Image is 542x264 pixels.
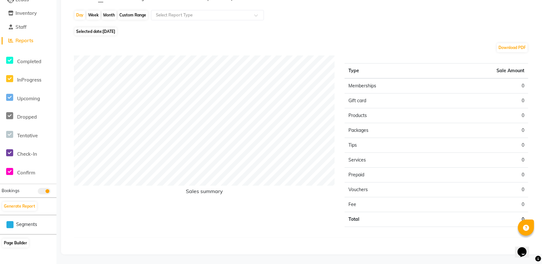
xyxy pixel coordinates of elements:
[345,138,437,153] td: Tips
[515,238,536,258] iframe: chat widget
[345,64,437,79] th: Type
[436,168,528,182] td: 0
[436,212,528,227] td: 0
[436,138,528,153] td: 0
[436,64,528,79] th: Sale Amount
[345,182,437,197] td: Vouchers
[345,93,437,108] td: Gift card
[436,123,528,138] td: 0
[17,58,41,64] span: Completed
[16,221,37,228] span: Segments
[2,24,55,31] a: Staff
[2,239,29,248] button: Page Builder
[436,153,528,168] td: 0
[2,188,19,193] span: Bookings
[75,11,85,20] div: Day
[436,197,528,212] td: 0
[436,108,528,123] td: 0
[103,29,115,34] span: [DATE]
[345,78,437,93] td: Memberships
[17,132,38,139] span: Tentative
[436,182,528,197] td: 0
[17,114,37,120] span: Dropped
[436,78,528,93] td: 0
[17,170,35,176] span: Confirm
[345,123,437,138] td: Packages
[345,168,437,182] td: Prepaid
[436,93,528,108] td: 0
[118,11,148,20] div: Custom Range
[15,37,33,44] span: Reports
[345,197,437,212] td: Fee
[15,10,37,16] span: Inventory
[74,188,335,197] h6: Sales summary
[2,37,55,44] a: Reports
[102,11,116,20] div: Month
[86,11,100,20] div: Week
[75,27,117,35] span: Selected date:
[15,24,26,30] span: Staff
[497,43,527,52] button: Download PDF
[2,202,37,211] button: Generate Report
[345,108,437,123] td: Products
[2,10,55,17] a: Inventory
[345,153,437,168] td: Services
[17,151,37,157] span: Check-In
[17,95,40,102] span: Upcoming
[345,212,437,227] td: Total
[17,77,41,83] span: InProgress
